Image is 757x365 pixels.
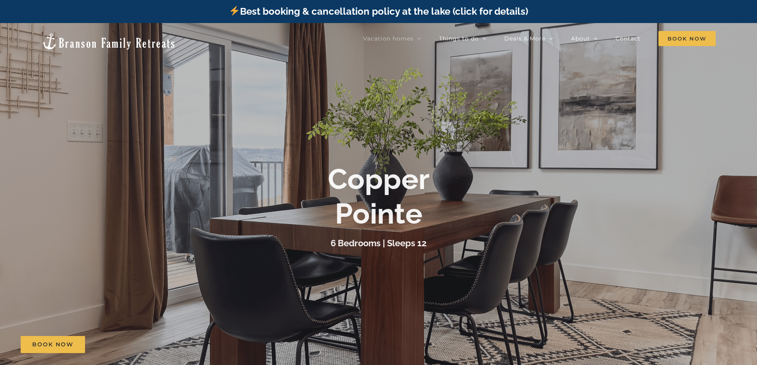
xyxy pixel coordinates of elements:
[328,162,430,230] b: Copper Pointe
[331,238,426,248] h3: 6 Bedrooms | Sleeps 12
[41,33,176,50] img: Branson Family Retreats Logo
[616,36,641,41] span: Contact
[32,341,74,348] span: Book Now
[504,36,546,41] span: Deals & More
[21,336,85,353] a: Book Now
[363,31,421,46] a: Vacation homes
[363,31,716,46] nav: Main Menu
[658,31,716,46] span: Book Now
[439,36,479,41] span: Things to do
[439,31,486,46] a: Things to do
[616,31,641,46] a: Contact
[230,6,239,15] img: ⚡️
[571,36,590,41] span: About
[363,36,414,41] span: Vacation homes
[229,6,528,17] a: Best booking & cancellation policy at the lake (click for details)
[504,31,553,46] a: Deals & More
[571,31,598,46] a: About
